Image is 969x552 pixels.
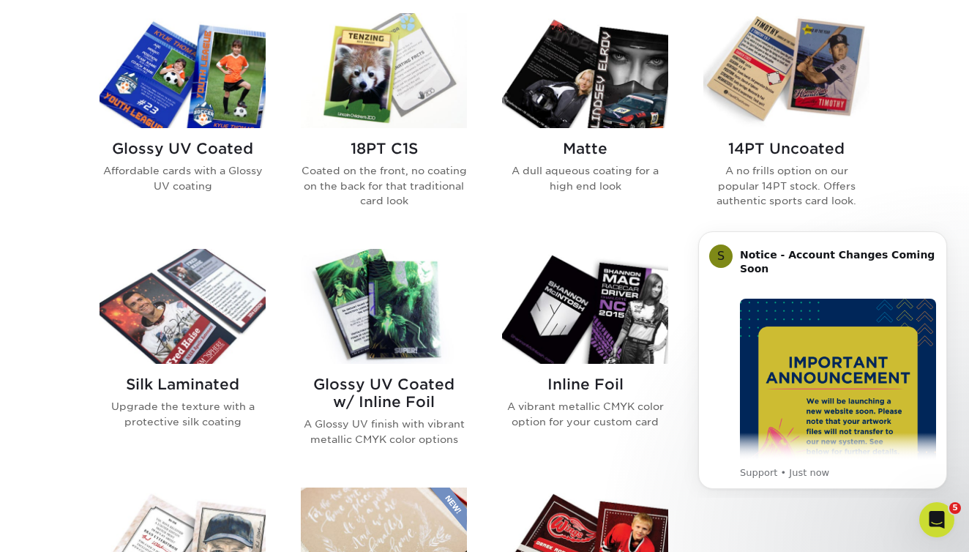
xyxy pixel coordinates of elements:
[301,13,467,128] img: 18PT C1S Trading Cards
[100,249,266,470] a: Silk Laminated Trading Cards Silk Laminated Upgrade the texture with a protective silk coating
[502,13,668,231] a: Matte Trading Cards Matte A dull aqueous coating for a high end look
[100,13,266,231] a: Glossy UV Coated Trading Cards Glossy UV Coated Affordable cards with a Glossy UV coating
[502,13,668,128] img: Matte Trading Cards
[100,399,266,429] p: Upgrade the texture with a protective silk coating
[100,376,266,393] h2: Silk Laminated
[100,163,266,193] p: Affordable cards with a Glossy UV coating
[502,376,668,393] h2: Inline Foil
[301,249,467,470] a: Glossy UV Coated w/ Inline Foil Trading Cards Glossy UV Coated w/ Inline Foil A Glossy UV finish ...
[301,140,467,157] h2: 18PT C1S
[919,502,954,537] iframe: Intercom live chat
[502,163,668,193] p: A dull aqueous coating for a high end look
[949,502,961,514] span: 5
[502,399,668,429] p: A vibrant metallic CMYK color option for your custom card
[301,163,467,208] p: Coated on the front, no coating on the back for that traditional card look
[703,13,869,231] a: 14PT Uncoated Trading Cards 14PT Uncoated A no frills option on our popular 14PT stock. Offers au...
[502,140,668,157] h2: Matte
[100,249,266,364] img: Silk Laminated Trading Cards
[703,140,869,157] h2: 14PT Uncoated
[703,163,869,208] p: A no frills option on our popular 14PT stock. Offers authentic sports card look.
[301,376,467,411] h2: Glossy UV Coated w/ Inline Foil
[502,249,668,470] a: Inline Foil Trading Cards Inline Foil A vibrant metallic CMYK color option for your custom card
[301,417,467,447] p: A Glossy UV finish with vibrant metallic CMYK color options
[430,488,467,532] img: New Product
[676,218,969,498] iframe: Intercom notifications message
[703,13,869,128] img: 14PT Uncoated Trading Cards
[301,13,467,231] a: 18PT C1S Trading Cards 18PT C1S Coated on the front, no coating on the back for that traditional ...
[100,13,266,128] img: Glossy UV Coated Trading Cards
[502,249,668,364] img: Inline Foil Trading Cards
[301,249,467,364] img: Glossy UV Coated w/ Inline Foil Trading Cards
[100,140,266,157] h2: Glossy UV Coated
